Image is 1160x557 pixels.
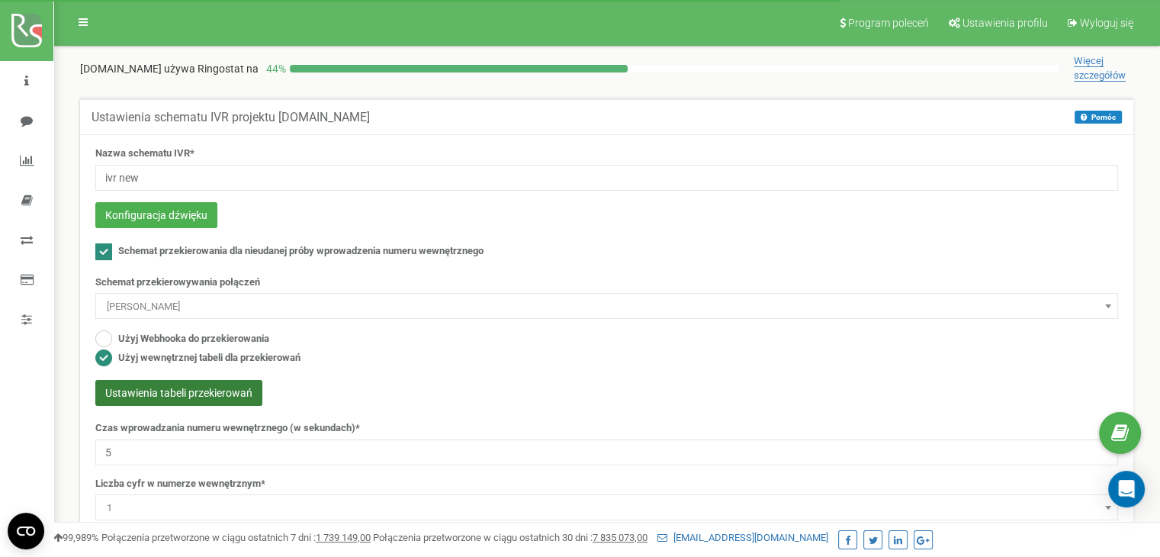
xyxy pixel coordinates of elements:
span: 1 [95,494,1118,520]
button: Ustawienia tabeli przekierowań [95,380,262,406]
label: Nazwa schematu IVR* [95,146,194,161]
span: 99,989% [53,532,99,543]
span: Połączenia przetworzone w ciągu ostatnich 7 dni : [101,532,371,543]
img: ringostat logo [11,14,42,47]
p: 44 % [259,61,290,76]
u: 7 835 073,00 [593,532,647,543]
span: Więcej szczegółów [1074,55,1126,82]
span: Wyloguj się [1080,17,1133,29]
span: Ustawienia profilu [962,17,1048,29]
u: 1 739 149,00 [316,532,371,543]
button: Open CMP widget [8,513,44,549]
h5: Ustawienia schematu IVR projektu [DOMAIN_NAME] [92,111,370,124]
label: Schemat przekierowywania połączeń [95,275,260,290]
p: [DOMAIN_NAME] [80,61,259,76]
span: Połączenia przetworzone w ciągu ostatnich 30 dni : [373,532,647,543]
button: Konfiguracja dźwięku [95,202,217,228]
span: 1 [101,497,1113,519]
a: [EMAIL_ADDRESS][DOMAIN_NAME] [657,532,828,543]
label: Użyj Webhooka do przekierowania [118,332,269,346]
button: Pomóc [1075,111,1122,124]
span: Iwona Boraczewska [101,296,1113,317]
label: Liczba cyfr w numerze wewnętrznym* [95,477,265,491]
span: Program poleceń [848,17,929,29]
span: Iwona Boraczewska [95,293,1118,319]
label: Czas wprowadzania numeru wewnętrznego (w sekundach)* [95,421,360,436]
span: używa Ringostat na [164,63,259,75]
span: Schemat przekierowania dla nieudanej próby wprowadzenia numeru wewnętrznego [118,245,484,256]
label: Użyj wewnętrznej tabeli dla przekierowań [118,351,300,365]
div: Open Intercom Messenger [1108,471,1145,507]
